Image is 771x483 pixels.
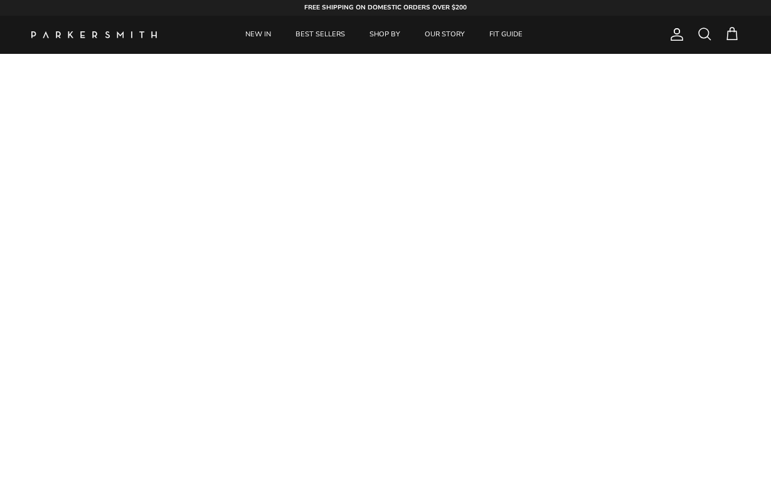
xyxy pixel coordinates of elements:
strong: FREE SHIPPING ON DOMESTIC ORDERS OVER $200 [304,3,467,12]
a: Account [664,27,684,42]
a: BEST SELLERS [284,16,356,54]
a: FIT GUIDE [478,16,534,54]
a: NEW IN [234,16,282,54]
a: SHOP BY [358,16,412,54]
div: Primary [187,16,582,54]
a: Parker Smith [31,31,157,38]
a: OUR STORY [413,16,476,54]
